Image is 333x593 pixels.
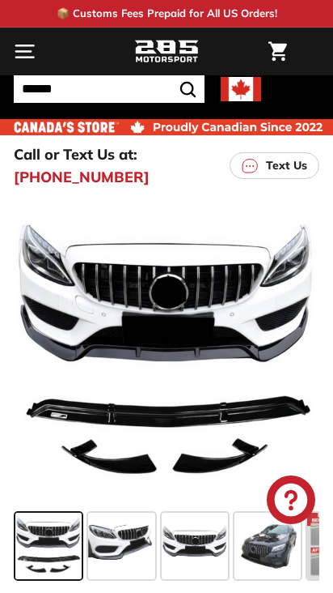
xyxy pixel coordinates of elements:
a: [PHONE_NUMBER] [14,166,150,188]
p: Text Us [266,157,307,174]
a: Text Us [230,152,319,179]
a: Cart [260,28,295,75]
p: Call or Text Us at: [14,143,137,165]
img: Logo_285_Motorsport_areodynamics_components [134,38,199,66]
inbox-online-store-chat: Shopify online store chat [262,476,320,528]
p: 📦 Customs Fees Prepaid for All US Orders! [57,6,277,22]
input: Search [14,75,204,103]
